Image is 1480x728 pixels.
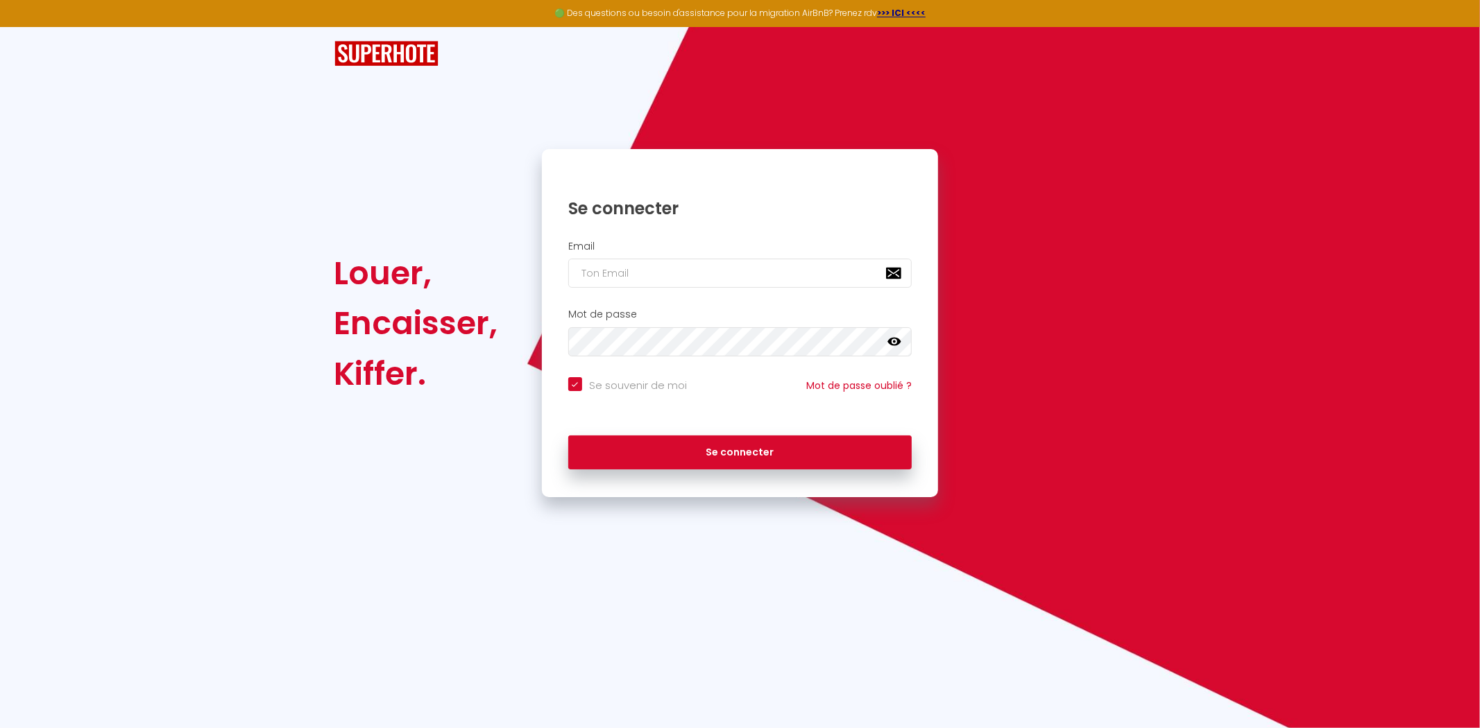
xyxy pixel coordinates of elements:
[568,241,912,252] h2: Email
[806,379,912,392] a: Mot de passe oublié ?
[568,198,912,219] h1: Se connecter
[334,41,439,67] img: SuperHote logo
[568,435,912,470] button: Se connecter
[334,349,498,399] div: Kiffer.
[877,7,926,19] a: >>> ICI <<<<
[334,298,498,348] div: Encaisser,
[568,309,912,320] h2: Mot de passe
[568,259,912,288] input: Ton Email
[334,248,498,298] div: Louer,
